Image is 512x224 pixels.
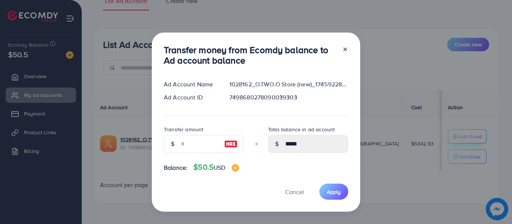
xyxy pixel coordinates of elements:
img: image [224,139,238,148]
div: Ad Account Name [158,80,223,89]
span: USD [214,163,225,172]
h4: $50.5 [193,163,239,172]
label: Transfer amount [164,126,203,133]
div: Ad Account ID [158,93,223,102]
div: 1028162_O.TWO.O Store (new)_1745922898267 [223,80,354,89]
img: image [232,164,239,172]
button: Cancel [276,184,313,200]
span: Balance: [164,163,187,172]
span: Apply [327,188,341,196]
span: Cancel [285,188,304,196]
h3: Transfer money from Ecomdy balance to Ad account balance [164,45,336,66]
div: 7498680278090039303 [223,93,354,102]
label: Total balance in ad account [268,126,335,133]
button: Apply [319,184,348,200]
